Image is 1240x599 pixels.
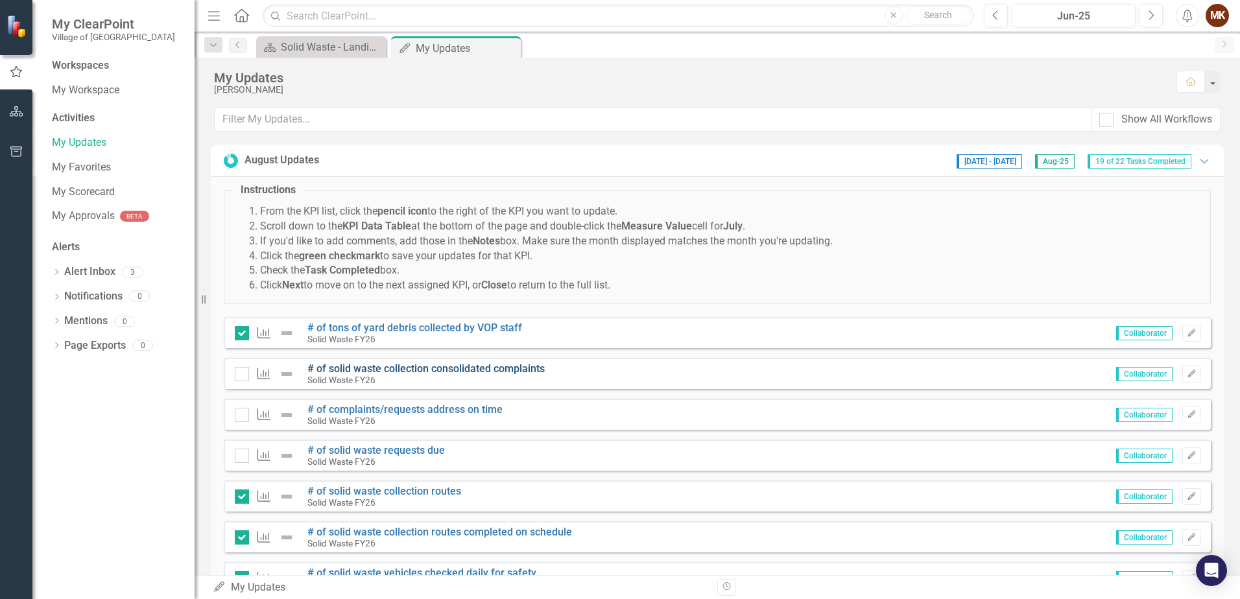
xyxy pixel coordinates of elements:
span: Collaborator [1116,326,1173,340]
strong: pencil icon [377,205,427,217]
a: Alert Inbox [64,264,115,279]
span: [DATE] - [DATE] [957,154,1022,169]
span: Collaborator [1116,530,1173,545]
strong: Notes [473,235,500,247]
li: Scroll down to the at the bottom of the page and double-click the cell for . [260,219,1200,234]
a: # of solid waste vehicles checked daily for safety [307,567,536,579]
a: # of solid waste collection consolidated complaints [307,362,545,375]
li: Click the to save your updates for that KPI. [260,249,1200,264]
li: Click to move on to the next assigned KPI, or to return to the full list. [260,278,1200,293]
a: Page Exports [64,338,126,353]
div: 0 [114,316,135,327]
a: My Workspace [52,83,182,98]
div: Solid Waste - Landing Page [281,39,383,55]
strong: Task Completed [305,264,380,276]
a: # of solid waste requests due [307,444,445,456]
small: Solid Waste FY26 [307,538,376,548]
button: Search [906,6,971,25]
div: Alerts [52,240,182,255]
div: My Updates [214,71,1163,85]
div: August Updates [244,153,319,168]
strong: July [723,220,743,232]
img: Not Defined [279,448,294,464]
div: Show All Workflows [1121,112,1212,127]
span: Collaborator [1116,489,1173,504]
div: 3 [122,266,143,277]
div: Jun-25 [1016,8,1131,24]
span: Collaborator [1116,408,1173,422]
small: Solid Waste FY26 [307,497,376,508]
a: My Scorecard [52,185,182,200]
a: My Approvals [52,209,115,224]
a: Mentions [64,314,108,329]
img: Not Defined [279,530,294,545]
li: From the KPI list, click the to the right of the KPI you want to update. [260,204,1200,219]
div: My Updates [213,580,708,595]
a: Solid Waste - Landing Page [259,39,383,55]
div: Open Intercom Messenger [1196,555,1227,586]
img: ClearPoint Strategy [6,15,29,38]
strong: KPI Data Table [342,220,411,232]
button: Jun-25 [1012,4,1136,27]
div: Activities [52,111,182,126]
a: # of solid waste collection routes completed on schedule [307,526,572,538]
div: [PERSON_NAME] [214,85,1163,95]
strong: Measure Value [621,220,692,232]
a: My Updates [52,135,182,150]
img: Not Defined [279,407,294,423]
strong: green checkmark [299,250,380,262]
input: Search ClearPoint... [263,5,974,27]
img: Not Defined [279,570,294,586]
a: # of solid waste collection routes [307,485,461,497]
strong: Close [481,279,507,291]
small: Village of [GEOGRAPHIC_DATA] [52,32,175,42]
button: MK [1206,4,1229,27]
img: Not Defined [279,489,294,504]
div: BETA [120,211,149,222]
a: My Favorites [52,160,182,175]
div: Workspaces [52,58,109,73]
div: 0 [129,291,150,302]
span: Collaborator [1116,367,1173,381]
span: My ClearPoint [52,16,175,32]
div: 0 [132,340,153,351]
img: Not Defined [279,325,294,341]
span: 19 of 22 Tasks Completed [1088,154,1191,169]
a: # of tons of yard debris collected by VOP staff [307,322,522,334]
small: Solid Waste FY26 [307,334,376,344]
small: Solid Waste FY26 [307,456,376,467]
img: Not Defined [279,366,294,382]
span: Search [924,10,952,20]
small: Solid Waste FY26 [307,416,376,426]
legend: Instructions [234,183,302,198]
span: Aug-25 [1035,154,1075,169]
li: Check the box. [260,263,1200,278]
li: If you'd like to add comments, add those in the box. Make sure the month displayed matches the mo... [260,234,1200,249]
small: Solid Waste FY26 [307,375,376,385]
a: Notifications [64,289,123,304]
div: My Updates [416,40,518,56]
input: Filter My Updates... [214,108,1091,132]
span: Collaborator [1116,571,1173,585]
a: # of complaints/requests address on time [307,403,503,416]
strong: Next [282,279,304,291]
span: Collaborator [1116,449,1173,463]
